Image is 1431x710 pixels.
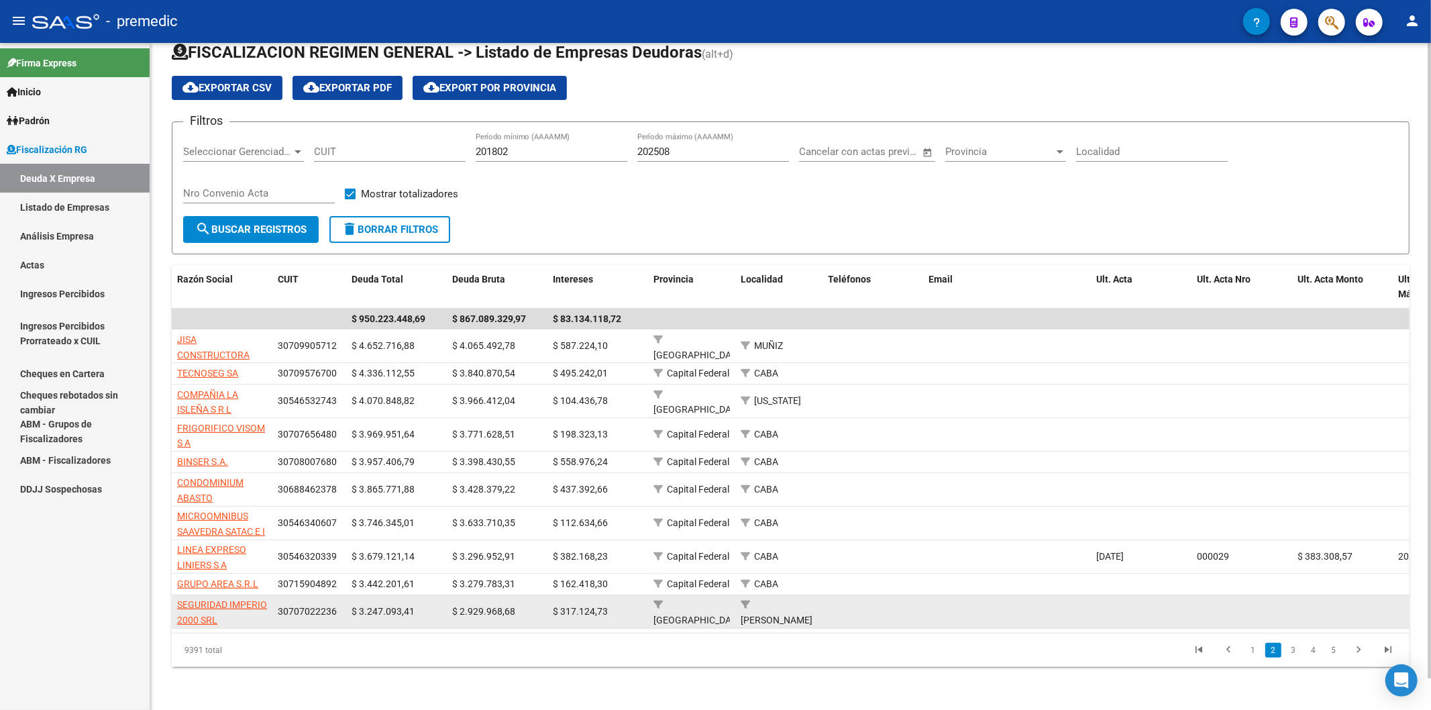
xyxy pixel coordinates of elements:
[177,274,233,285] span: Razón Social
[653,274,694,285] span: Provincia
[352,313,425,324] span: $ 950.223.448,69
[553,429,608,440] span: $ 198.323,13
[452,456,515,467] span: $ 3.398.430,55
[183,216,319,243] button: Buscar Registros
[1096,274,1132,285] span: Ult. Acta
[182,82,272,94] span: Exportar CSV
[352,551,415,562] span: $ 3.679.121,14
[361,186,458,202] span: Mostrar totalizadores
[828,274,871,285] span: Teléfonos
[303,79,319,95] mat-icon: cloud_download
[1283,639,1304,662] li: page 3
[452,429,515,440] span: $ 3.771.628,51
[1306,643,1322,658] a: 4
[278,429,337,440] span: 30707656480
[177,334,264,391] span: JISA CONSTRUCTORA EMPRENDIMIENTOS INMOBILIARIOS SRL
[352,517,415,528] span: $ 3.746.345,01
[1216,643,1241,658] a: go to previous page
[1285,643,1302,658] a: 3
[177,477,268,534] span: CONDOMINIUM ABASTO [GEOGRAPHIC_DATA] S A
[278,578,337,589] span: 30715904892
[177,599,267,625] span: SEGURIDAD IMPERIO 2000 SRL
[423,82,556,94] span: Export por Provincia
[452,340,515,351] span: $ 4.065.492,78
[423,79,439,95] mat-icon: cloud_download
[7,85,41,99] span: Inicio
[754,368,778,378] span: CABA
[452,578,515,589] span: $ 3.279.783,31
[754,484,778,495] span: CABA
[1398,551,1430,562] span: 202503
[452,368,515,378] span: $ 3.840.870,54
[452,551,515,562] span: $ 3.296.952,91
[1265,643,1281,658] a: 2
[1245,643,1261,658] a: 1
[1263,639,1283,662] li: page 2
[1096,551,1124,562] span: [DATE]
[667,368,729,378] span: Capital Federal
[278,340,337,351] span: 30709905712
[352,395,415,406] span: $ 4.070.848,82
[278,395,337,406] span: 30546532743
[272,265,346,309] datatable-header-cell: CUIT
[754,578,778,589] span: CABA
[452,606,515,617] span: $ 2.929.968,68
[452,274,505,285] span: Deuda Bruta
[553,313,621,324] span: $ 83.134.118,72
[754,429,778,440] span: CABA
[823,265,923,309] datatable-header-cell: Teléfonos
[182,79,199,95] mat-icon: cloud_download
[329,216,450,243] button: Borrar Filtros
[553,456,608,467] span: $ 558.976,24
[447,265,547,309] datatable-header-cell: Deuda Bruta
[1243,639,1263,662] li: page 1
[278,517,337,528] span: 30546340607
[923,265,1091,309] datatable-header-cell: Email
[11,13,27,29] mat-icon: menu
[1297,551,1353,562] span: $ 383.308,57
[754,551,778,562] span: CABA
[667,517,729,528] span: Capital Federal
[741,615,812,625] span: [PERSON_NAME]
[754,340,783,351] span: MUÑIZ
[352,578,415,589] span: $ 3.442.201,61
[183,146,292,158] span: Seleccionar Gerenciador
[553,484,608,495] span: $ 437.392,66
[667,484,729,495] span: Capital Federal
[195,221,211,237] mat-icon: search
[172,265,272,309] datatable-header-cell: Razón Social
[920,145,935,160] button: Open calendar
[553,578,608,589] span: $ 162.418,30
[945,146,1054,158] span: Provincia
[452,313,526,324] span: $ 867.089.329,97
[352,340,415,351] span: $ 4.652.716,88
[346,265,447,309] datatable-header-cell: Deuda Total
[547,265,648,309] datatable-header-cell: Intereses
[553,274,593,285] span: Intereses
[7,142,87,157] span: Fiscalización RG
[177,578,258,589] span: GRUPO AREA S.R.L
[352,456,415,467] span: $ 3.957.406,79
[7,56,76,70] span: Firma Express
[183,111,229,130] h3: Filtros
[278,368,337,378] span: 30709576700
[452,395,515,406] span: $ 3.966.412,04
[172,633,417,667] div: 9391 total
[553,606,608,617] span: $ 317.124,73
[1091,265,1191,309] datatable-header-cell: Ult. Acta
[1197,551,1229,562] span: 000029
[278,484,337,495] span: 30688462378
[667,429,729,440] span: Capital Federal
[653,404,744,415] span: [GEOGRAPHIC_DATA]
[553,551,608,562] span: $ 382.168,23
[1297,274,1363,285] span: Ult. Acta Monto
[1375,643,1401,658] a: go to last page
[195,223,307,236] span: Buscar Registros
[1346,643,1371,658] a: go to next page
[106,7,178,36] span: - premedic
[352,274,403,285] span: Deuda Total
[648,265,735,309] datatable-header-cell: Provincia
[452,517,515,528] span: $ 3.633.710,35
[413,76,567,100] button: Export por Provincia
[278,551,337,562] span: 30546320339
